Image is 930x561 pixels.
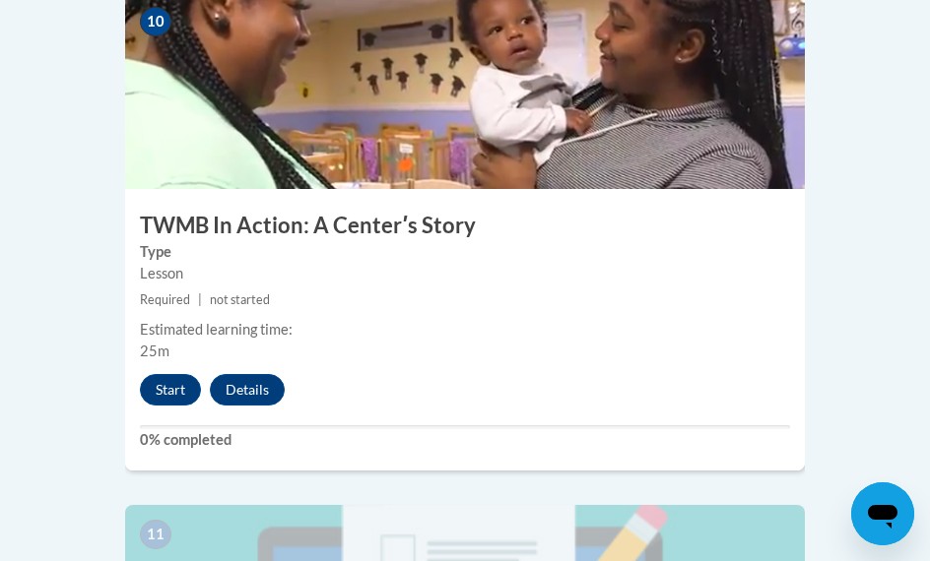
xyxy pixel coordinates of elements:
button: Start [140,374,201,405]
span: Required [140,292,190,307]
label: Type [140,241,790,263]
iframe: Button to launch messaging window [851,482,914,545]
span: | [198,292,202,307]
button: Details [210,374,285,405]
span: 11 [140,520,171,549]
div: Estimated learning time: [140,319,790,341]
span: 10 [140,7,171,36]
label: 0% completed [140,429,790,451]
h3: TWMB In Action: A Centerʹs Story [125,211,805,241]
span: not started [210,292,270,307]
span: 25m [140,343,169,359]
div: Lesson [140,263,790,284]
